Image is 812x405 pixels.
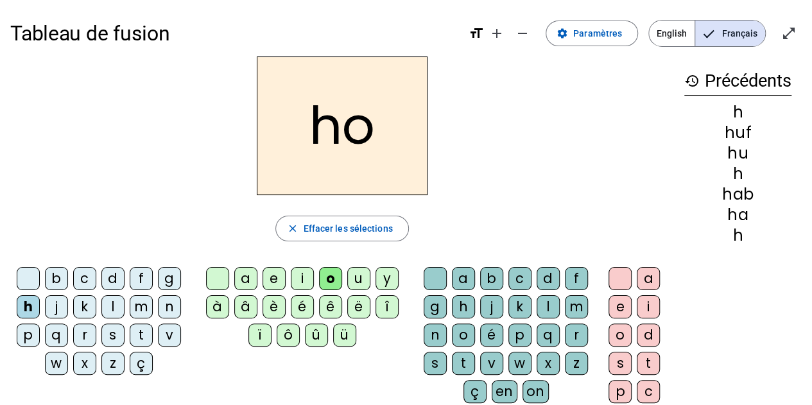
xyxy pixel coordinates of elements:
[333,323,356,347] div: ü
[452,323,475,347] div: o
[684,125,791,141] div: huf
[234,295,257,318] div: â
[508,295,531,318] div: k
[305,323,328,347] div: û
[376,295,399,318] div: î
[277,323,300,347] div: ô
[492,380,517,403] div: en
[463,380,487,403] div: ç
[45,323,68,347] div: q
[695,21,765,46] span: Français
[73,295,96,318] div: k
[347,267,370,290] div: u
[424,323,447,347] div: n
[480,352,503,375] div: v
[484,21,510,46] button: Augmenter la taille de la police
[319,295,342,318] div: ê
[130,323,153,347] div: t
[452,295,475,318] div: h
[291,267,314,290] div: i
[684,207,791,223] div: ha
[684,166,791,182] div: h
[489,26,505,41] mat-icon: add
[469,26,484,41] mat-icon: format_size
[424,295,447,318] div: g
[557,28,568,39] mat-icon: settings
[424,352,447,375] div: s
[523,380,549,403] div: on
[101,323,125,347] div: s
[508,352,531,375] div: w
[537,352,560,375] div: x
[73,267,96,290] div: c
[130,267,153,290] div: f
[537,323,560,347] div: q
[73,323,96,347] div: r
[17,295,40,318] div: h
[515,26,530,41] mat-icon: remove
[565,352,588,375] div: z
[684,228,791,243] div: h
[546,21,638,46] button: Paramètres
[234,267,257,290] div: a
[158,267,181,290] div: g
[17,323,40,347] div: p
[286,223,298,234] mat-icon: close
[537,267,560,290] div: d
[781,26,797,41] mat-icon: open_in_full
[508,267,531,290] div: c
[130,295,153,318] div: m
[637,267,660,290] div: a
[291,295,314,318] div: é
[565,295,588,318] div: m
[648,20,766,47] mat-button-toggle-group: Language selection
[609,295,632,318] div: e
[637,380,660,403] div: c
[565,267,588,290] div: f
[158,323,181,347] div: v
[45,295,68,318] div: j
[510,21,535,46] button: Diminuer la taille de la police
[609,352,632,375] div: s
[537,295,560,318] div: l
[480,267,503,290] div: b
[263,267,286,290] div: e
[684,67,791,96] h3: Précédents
[263,295,286,318] div: è
[452,352,475,375] div: t
[565,323,588,347] div: r
[480,323,503,347] div: é
[101,267,125,290] div: d
[158,295,181,318] div: n
[45,267,68,290] div: b
[480,295,503,318] div: j
[637,352,660,375] div: t
[649,21,695,46] span: English
[637,323,660,347] div: d
[248,323,272,347] div: ï
[573,26,622,41] span: Paramètres
[10,13,458,54] h1: Tableau de fusion
[303,221,392,236] span: Effacer les sélections
[347,295,370,318] div: ë
[776,21,802,46] button: Entrer en plein écran
[101,295,125,318] div: l
[275,216,408,241] button: Effacer les sélections
[609,380,632,403] div: p
[376,267,399,290] div: y
[206,295,229,318] div: à
[452,267,475,290] div: a
[637,295,660,318] div: i
[73,352,96,375] div: x
[684,146,791,161] div: hu
[684,105,791,120] div: h
[101,352,125,375] div: z
[684,73,700,89] mat-icon: history
[257,56,428,195] h2: ho
[684,187,791,202] div: hab
[130,352,153,375] div: ç
[45,352,68,375] div: w
[508,323,531,347] div: p
[609,323,632,347] div: o
[319,267,342,290] div: o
